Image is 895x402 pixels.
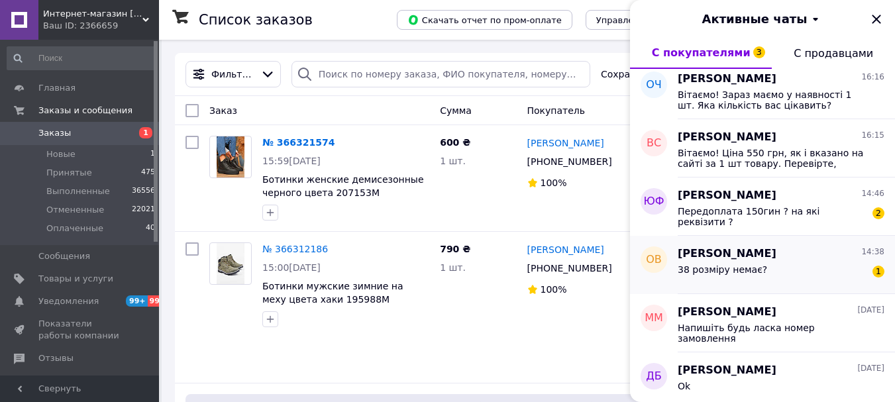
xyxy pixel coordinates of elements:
span: 2 [872,207,884,219]
button: С продавцами [772,37,895,69]
span: Напишіть будь ласка номер замовлення [678,323,866,344]
button: ММ[PERSON_NAME][DATE]Напишіть будь ласка номер замовлення [630,294,895,352]
span: Вітаємо! Зараз маємо у наявності 1 шт. Яка кількість вас цікавить? [678,89,866,111]
a: Ботинки женские демисезонные черного цвета 207153M [262,174,424,198]
input: Поиск по номеру заказа, ФИО покупателя, номеру телефона, Email, номеру накладной [291,61,590,87]
span: ММ [645,311,663,326]
a: Фото товару [209,136,252,178]
button: Активные чаты [667,11,858,28]
span: ОВ [646,252,662,268]
span: [PERSON_NAME] [678,363,776,378]
span: ОЧ [646,77,662,93]
span: С продавцами [794,47,873,60]
input: Поиск [7,46,156,70]
span: [PERSON_NAME] [678,305,776,320]
span: Заказы и сообщения [38,105,132,117]
span: [PERSON_NAME] [678,72,776,87]
span: С покупателями [652,46,751,59]
span: Сохраненные фильтры: [601,68,717,81]
span: 1 [150,148,155,160]
div: [PHONE_NUMBER] [525,152,615,171]
button: ЮФ[PERSON_NAME]14:46Передоплата 150гин ? на які реквізити ?2 [630,177,895,236]
span: 40 [146,223,155,234]
span: Скачать отчет по пром-оплате [407,14,562,26]
span: Активные чаты [702,11,808,28]
span: 14:38 [861,246,884,258]
span: ЮФ [643,194,664,209]
span: Заказы [38,127,71,139]
span: 1 [872,266,884,277]
span: 1 шт. [440,262,466,273]
span: Сообщения [38,250,90,262]
span: Показатели работы компании [38,318,123,342]
span: [PERSON_NAME] [678,246,776,262]
span: 14:46 [861,188,884,199]
span: Вітаємо! Ціна 550 грн, як і вказано на сайті за 1 шт товару. Перевірте, можливо ви оформлюєте на ... [678,148,866,169]
div: [PHONE_NUMBER] [525,259,615,277]
span: Интернет-магазин Minimalka.com - минимальные цены на одежду и обувь, нижнее белье и другие товары [43,8,142,20]
span: 100% [541,177,567,188]
span: [DATE] [857,363,884,374]
span: Отзывы [38,352,74,364]
span: 100% [541,284,567,295]
span: Покупатель [527,105,586,116]
a: [PERSON_NAME] [527,136,604,150]
span: 16:16 [861,72,884,83]
span: Заказ [209,105,237,116]
span: 38 розміру немає? [678,264,767,275]
span: 790 ₴ [440,244,470,254]
span: Принятые [46,167,92,179]
button: Управление статусами [586,10,711,30]
span: Фильтры [211,68,255,81]
span: 99+ [148,295,170,307]
button: ВС[PERSON_NAME]16:15Вітаємо! Ціна 550 грн, як і вказано на сайті за 1 шт товару. Перевірте, можли... [630,119,895,177]
img: Фото товару [217,136,244,177]
button: Закрыть [869,11,884,27]
span: Ok [678,381,690,391]
span: Передоплата 150гин ? на які реквізити ? [678,206,866,227]
button: Скачать отчет по пром-оплате [397,10,572,30]
span: Уведомления [38,295,99,307]
span: Новые [46,148,76,160]
span: 36556 [132,185,155,197]
span: Оплаченные [46,223,103,234]
span: Управление статусами [596,15,700,25]
a: № 366321574 [262,137,335,148]
span: 600 ₴ [440,137,470,148]
span: [DATE] [857,305,884,316]
span: Главная [38,82,76,94]
button: ОЧ[PERSON_NAME]16:16Вітаємо! Зараз маємо у наявності 1 шт. Яка кількість вас цікавить? [630,61,895,119]
span: 1 [139,127,152,138]
span: 475 [141,167,155,179]
span: 22021 [132,204,155,216]
span: 16:15 [861,130,884,141]
span: 15:00[DATE] [262,262,321,273]
span: ВС [647,136,661,151]
a: № 366312186 [262,244,328,254]
span: ДБ [646,369,661,384]
span: 99+ [126,295,148,307]
a: Фото товару [209,242,252,285]
span: 1 шт. [440,156,466,166]
span: [PERSON_NAME] [678,130,776,145]
span: Выполненные [46,185,110,197]
span: [PERSON_NAME] [678,188,776,203]
a: Ботинки мужские зимние на меху цвета хаки 195988M [262,281,403,305]
span: Отмененные [46,204,104,216]
img: Фото товару [217,243,244,284]
div: Ваш ID: 2366659 [43,20,159,32]
button: С покупателями3 [630,37,772,69]
a: [PERSON_NAME] [527,243,604,256]
span: 3 [753,46,765,58]
button: ОВ[PERSON_NAME]14:3838 розміру немає?1 [630,236,895,294]
h1: Список заказов [199,12,313,28]
span: Товары и услуги [38,273,113,285]
span: Сумма [440,105,472,116]
span: 15:59[DATE] [262,156,321,166]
